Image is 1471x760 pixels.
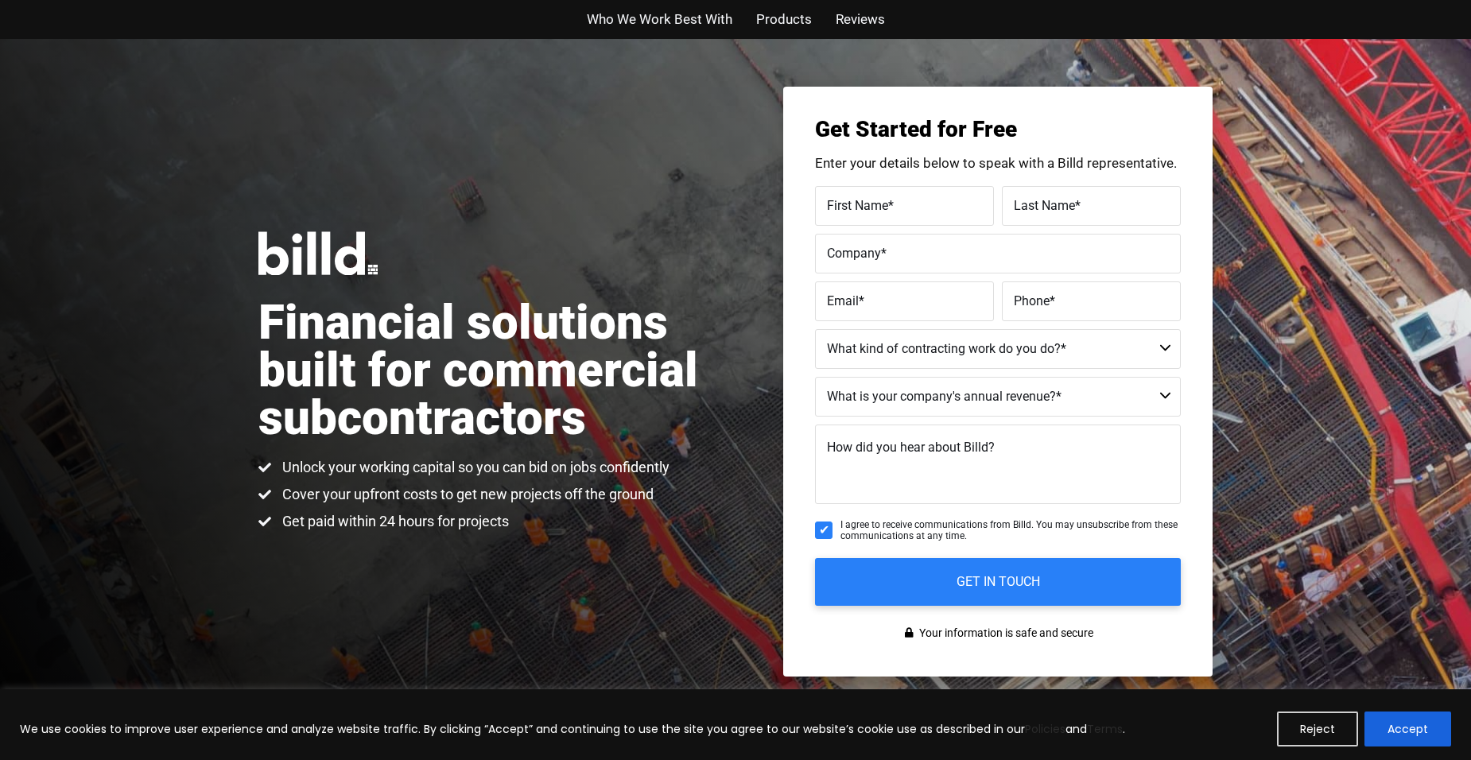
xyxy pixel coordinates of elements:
a: Policies [1025,721,1065,737]
span: Unlock your working capital so you can bid on jobs confidently [278,458,670,477]
p: We use cookies to improve user experience and analyze website traffic. By clicking “Accept” and c... [20,719,1125,739]
span: Phone [1014,293,1050,308]
a: Products [756,8,812,31]
a: Terms [1087,721,1123,737]
a: Who We Work Best With [587,8,732,31]
a: Reviews [836,8,885,31]
span: Get paid within 24 hours for projects [278,512,509,531]
button: Accept [1364,712,1451,746]
span: First Name [827,197,888,212]
span: Cover your upfront costs to get new projects off the ground [278,485,654,504]
h1: Financial solutions built for commercial subcontractors [258,299,735,442]
span: Company [827,245,881,260]
button: Reject [1277,712,1358,746]
p: Enter your details below to speak with a Billd representative. [815,157,1181,170]
span: How did you hear about Billd? [827,440,995,455]
input: I agree to receive communications from Billd. You may unsubscribe from these communications at an... [815,522,833,539]
span: Your information is safe and secure [915,622,1093,645]
span: I agree to receive communications from Billd. You may unsubscribe from these communications at an... [840,519,1181,542]
span: Email [827,293,859,308]
span: Last Name [1014,197,1075,212]
input: GET IN TOUCH [815,558,1181,606]
h3: Get Started for Free [815,118,1181,141]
